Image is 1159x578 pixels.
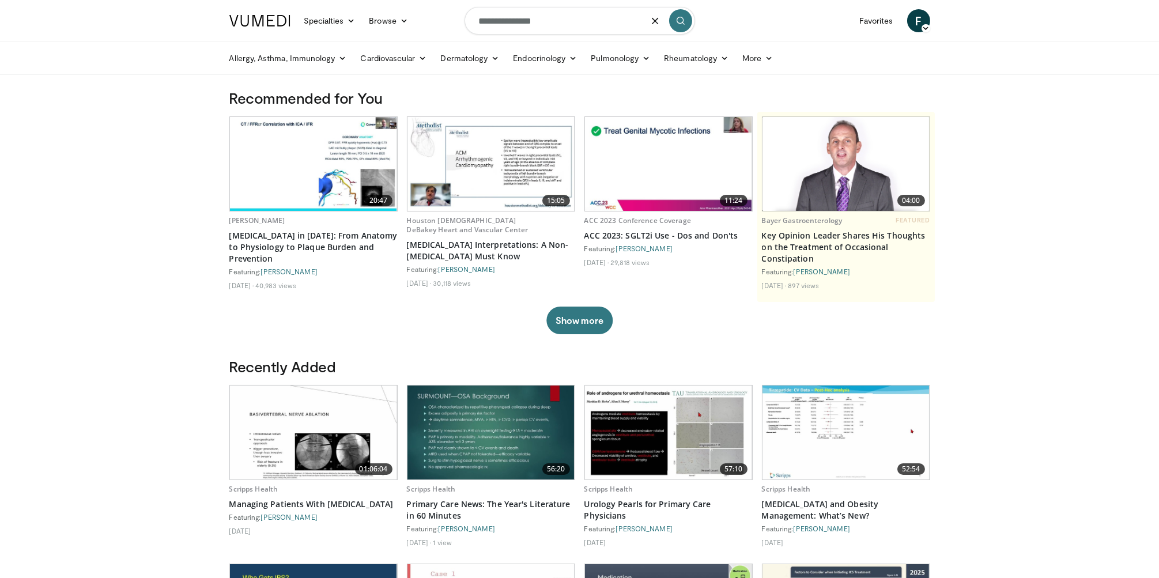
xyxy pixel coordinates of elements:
[407,216,528,235] a: Houston [DEMOGRAPHIC_DATA] DeBakey Heart and Vascular Center
[229,512,398,522] div: Featuring:
[762,524,930,533] div: Featuring:
[897,195,925,206] span: 04:00
[229,230,398,265] a: [MEDICAL_DATA] in [DATE]: From Anatomy to Physiology to Plaque Burden and Prevention
[355,463,392,475] span: 01:06:04
[230,386,397,479] a: 01:06:04
[407,117,575,211] img: 59f69555-d13b-4130-aa79-5b0c1d5eebbb.620x360_q85_upscale.jpg
[788,281,819,290] li: 897 views
[407,265,575,274] div: Featuring:
[230,117,397,211] img: 823da73b-7a00-425d-bb7f-45c8b03b10c3.620x360_q85_upscale.jpg
[720,463,748,475] span: 57:10
[407,117,575,211] a: 15:05
[222,47,354,70] a: Allergy, Asthma, Immunology
[362,9,415,32] a: Browse
[794,524,850,532] a: [PERSON_NAME]
[584,230,753,241] a: ACC 2023: SGLT2i Use - Dos and Don'ts
[720,195,748,206] span: 11:24
[735,47,780,70] a: More
[542,195,570,206] span: 15:05
[896,216,930,224] span: FEATURED
[407,524,575,533] div: Featuring:
[762,386,930,479] img: 7a27620a-80df-463d-8b68-78b73719cba9.620x360_q85_upscale.jpg
[584,524,753,533] div: Featuring:
[584,216,691,225] a: ACC 2023 Conference Coverage
[907,9,930,32] a: F
[433,278,471,288] li: 30,118 views
[433,538,452,547] li: 1 view
[297,9,363,32] a: Specialties
[585,117,752,211] img: 9258cdf1-0fbf-450b-845f-99397d12d24a.620x360_q85_upscale.jpg
[407,278,432,288] li: [DATE]
[407,386,575,479] img: 1e524d5d-92f2-4210-99d1-04b0a2f71f39.620x360_q85_upscale.jpg
[255,281,296,290] li: 40,983 views
[229,267,398,276] div: Featuring:
[762,281,787,290] li: [DATE]
[762,498,930,522] a: [MEDICAL_DATA] and Obesity Management: What’s New?
[585,117,752,211] a: 11:24
[261,513,318,521] a: [PERSON_NAME]
[465,7,695,35] input: Search topics, interventions
[584,484,633,494] a: Scripps Health
[610,258,650,267] li: 29,818 views
[584,258,609,267] li: [DATE]
[506,47,584,70] a: Endocrinology
[852,9,900,32] a: Favorites
[407,484,456,494] a: Scripps Health
[407,239,575,262] a: [MEDICAL_DATA] Interpretations: A Non-[MEDICAL_DATA] Must Know
[229,357,930,376] h3: Recently Added
[229,216,285,225] a: [PERSON_NAME]
[585,386,752,479] a: 57:10
[762,386,930,479] a: 52:54
[229,15,290,27] img: VuMedi Logo
[584,538,606,547] li: [DATE]
[407,538,432,547] li: [DATE]
[762,117,930,211] a: 04:00
[229,498,398,510] a: Managing Patients With [MEDICAL_DATA]
[762,267,930,276] div: Featuring:
[762,538,784,547] li: [DATE]
[616,524,673,532] a: [PERSON_NAME]
[762,117,930,211] img: 9828b8df-38ad-4333-b93d-bb657251ca89.png.620x360_q85_upscale.png
[439,265,495,273] a: [PERSON_NAME]
[762,484,811,494] a: Scripps Health
[762,216,843,225] a: Bayer Gastroenterology
[584,244,753,253] div: Featuring:
[585,386,752,479] img: 731860c5-fa3d-4f6a-9ab5-3b0fc1b28154.620x360_q85_upscale.jpg
[261,267,318,275] a: [PERSON_NAME]
[657,47,735,70] a: Rheumatology
[229,89,930,107] h3: Recommended for You
[794,267,850,275] a: [PERSON_NAME]
[365,195,392,206] span: 20:47
[229,281,254,290] li: [DATE]
[353,47,433,70] a: Cardiovascular
[897,463,925,475] span: 52:54
[762,230,930,265] a: Key Opinion Leader Shares His Thoughts on the Treatment of Occasional Constipation
[407,498,575,522] a: Primary Care News: The Year's Literature in 60 Minutes
[542,463,570,475] span: 56:20
[584,47,657,70] a: Pulmonology
[439,524,495,532] a: [PERSON_NAME]
[407,386,575,479] a: 56:20
[229,484,278,494] a: Scripps Health
[230,117,397,211] a: 20:47
[230,386,397,479] img: 702983e1-2ad6-4daa-b24e-41bdc65cc872.620x360_q85_upscale.jpg
[229,526,251,535] li: [DATE]
[434,47,507,70] a: Dermatology
[584,498,753,522] a: Urology Pearls for Primary Care Physicians
[616,244,673,252] a: [PERSON_NAME]
[546,307,613,334] button: Show more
